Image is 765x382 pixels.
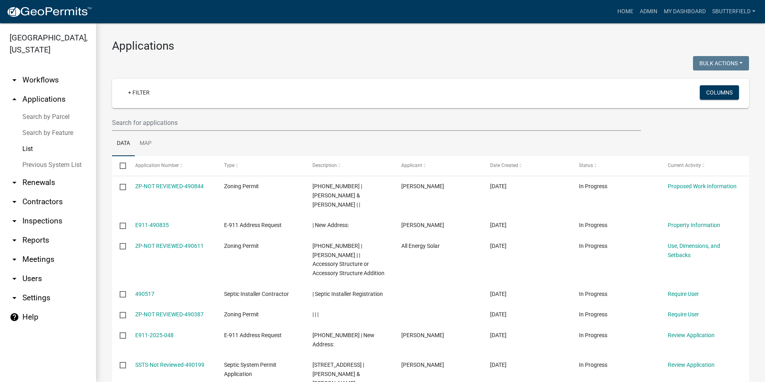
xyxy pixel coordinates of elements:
a: ZP-NOT REVIEWED-490387 [135,311,204,318]
a: Home [614,4,637,19]
a: Proposed Work Information [668,183,737,189]
i: arrow_drop_down [10,197,19,207]
button: Columns [700,85,739,100]
span: Date Created [490,163,518,168]
span: Zoning Permit [224,183,259,189]
a: Data [112,131,135,157]
span: Application Number [135,163,179,168]
span: In Progress [579,243,607,249]
a: Require User [668,291,699,297]
i: arrow_drop_down [10,178,19,187]
span: | | | [312,311,318,318]
span: 10/09/2025 [490,332,507,338]
span: Zoning Permit [224,311,259,318]
a: E911-2025-048 [135,332,174,338]
span: In Progress [579,311,607,318]
span: 60-024-0230 | New Address: [312,332,374,348]
span: Applicant [401,163,422,168]
i: arrow_drop_down [10,274,19,283]
datatable-header-cell: Description [305,156,394,175]
a: Use, Dimensions, and Setbacks [668,243,720,258]
a: ZP-NOT REVIEWED-490844 [135,183,204,189]
i: arrow_drop_down [10,216,19,226]
a: 490517 [135,291,154,297]
i: help [10,312,19,322]
span: 10/09/2025 [490,311,507,318]
datatable-header-cell: Type [216,156,305,175]
a: E911-490835 [135,222,169,228]
a: Require User [668,311,699,318]
datatable-header-cell: Date Created [483,156,571,175]
a: Review Application [668,362,715,368]
span: All Energy Solar [401,243,440,249]
a: Map [135,131,156,157]
a: My Dashboard [661,4,709,19]
datatable-header-cell: Select [112,156,127,175]
span: Zoning Permit [224,243,259,249]
span: Joseph Clayton [401,222,444,228]
span: Type [224,163,234,168]
span: 10/09/2025 [490,362,507,368]
span: | New Address: [312,222,349,228]
i: arrow_drop_up [10,94,19,104]
a: SSTS-Not Reviewed-490199 [135,362,204,368]
a: Review Application [668,332,715,338]
input: Search for applications [112,115,641,131]
i: arrow_drop_down [10,255,19,264]
span: E-911 Address Request [224,332,282,338]
button: Bulk Actions [693,56,749,70]
span: 10/10/2025 [490,222,507,228]
datatable-header-cell: Status [571,156,660,175]
a: + Filter [122,85,156,100]
a: ZP-NOT REVIEWED-490611 [135,243,204,249]
span: E-911 Address Request [224,222,282,228]
datatable-header-cell: Application Number [127,156,216,175]
a: Admin [637,4,661,19]
span: In Progress [579,222,607,228]
a: Property Information [668,222,720,228]
span: Jennie [401,332,444,338]
span: 10/10/2025 [490,183,507,189]
span: 90-010-5200 | CLAYTON, JOSEPH P & KATHRYN M | | [312,183,362,208]
span: Status [579,163,593,168]
span: 10/09/2025 [490,243,507,249]
span: | Septic Installer Registration [312,291,383,297]
span: In Progress [579,362,607,368]
span: In Progress [579,291,607,297]
i: arrow_drop_down [10,75,19,85]
span: Joseph Clayton [401,183,444,189]
datatable-header-cell: Applicant [394,156,483,175]
span: Septic Installer Contractor [224,291,289,297]
datatable-header-cell: Current Activity [660,156,749,175]
a: Sbutterfield [709,4,759,19]
i: arrow_drop_down [10,293,19,303]
span: In Progress [579,183,607,189]
span: In Progress [579,332,607,338]
h3: Applications [112,39,749,53]
span: 69-020-3100 | HAUER, JAY T | | Accessory Structure or Accessory Structure Addition [312,243,385,276]
span: 10/09/2025 [490,291,507,297]
span: Tory johnson [401,362,444,368]
span: Current Activity [668,163,701,168]
span: Description [312,163,337,168]
i: arrow_drop_down [10,235,19,245]
span: Septic System Permit Application [224,362,276,377]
